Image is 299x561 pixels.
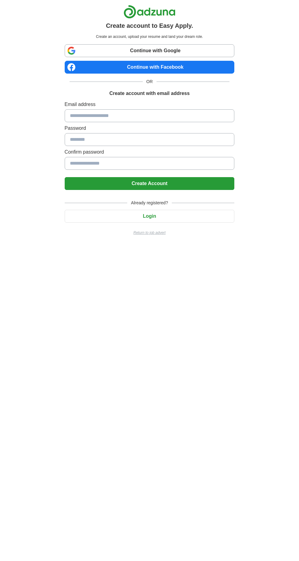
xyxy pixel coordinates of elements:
[65,230,235,235] a: Return to job advert
[65,101,235,108] label: Email address
[65,213,235,219] a: Login
[65,210,235,223] button: Login
[65,44,235,57] a: Continue with Google
[124,5,175,19] img: Adzuna logo
[65,177,235,190] button: Create Account
[109,90,189,97] h1: Create account with email address
[106,21,193,30] h1: Create account to Easy Apply.
[66,34,233,39] p: Create an account, upload your resume and land your dream role.
[65,61,235,74] a: Continue with Facebook
[65,148,235,156] label: Confirm password
[127,200,171,206] span: Already registered?
[65,125,235,132] label: Password
[143,78,157,85] span: OR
